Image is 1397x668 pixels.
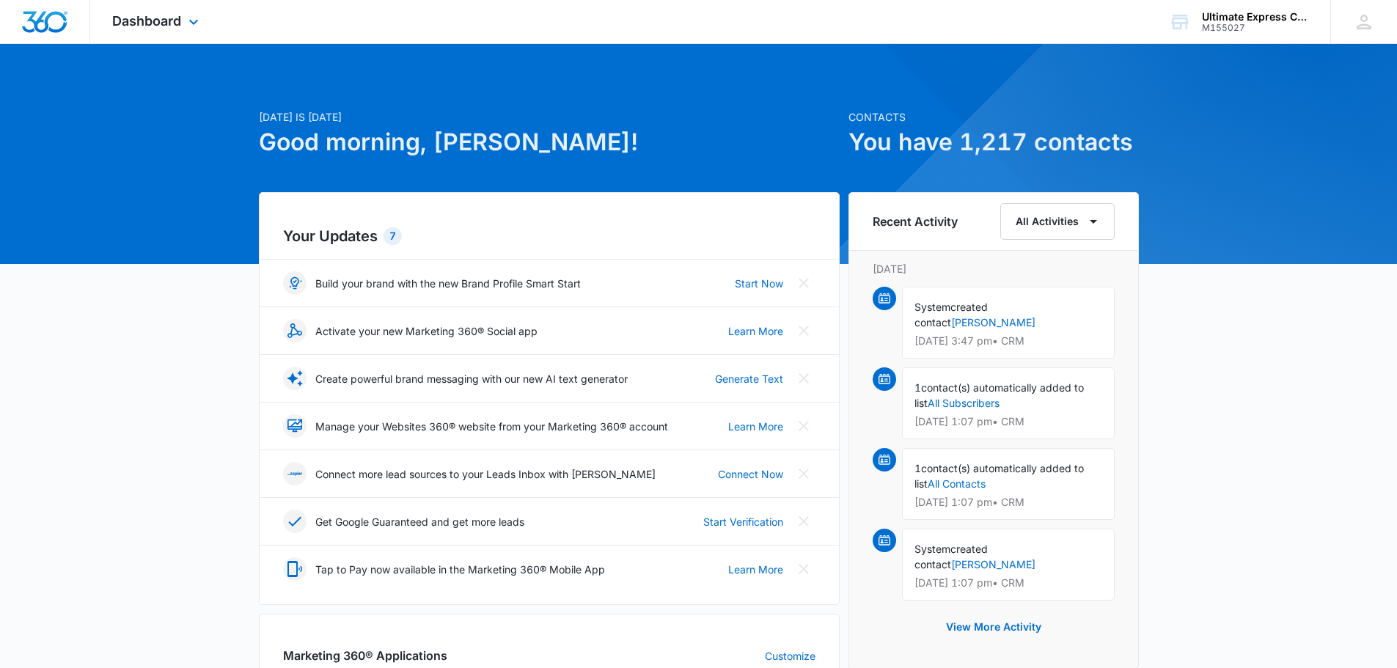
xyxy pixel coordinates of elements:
p: [DATE] 3:47 pm • CRM [914,336,1102,346]
h2: Marketing 360® Applications [283,647,447,664]
h2: Your Updates [283,225,815,247]
p: [DATE] is [DATE] [259,109,840,125]
p: Build your brand with the new Brand Profile Smart Start [315,276,581,291]
span: created contact [914,301,988,329]
a: Connect Now [718,466,783,482]
span: 1 [914,462,921,474]
p: Get Google Guaranteed and get more leads [315,514,524,529]
div: account id [1202,23,1309,33]
a: [PERSON_NAME] [951,558,1035,570]
div: account name [1202,11,1309,23]
span: System [914,543,950,555]
button: Close [792,367,815,390]
span: Dashboard [112,13,181,29]
button: Close [792,462,815,485]
p: Create powerful brand messaging with our new AI text generator [315,371,628,386]
h1: You have 1,217 contacts [848,125,1139,160]
button: View More Activity [931,609,1056,645]
button: Close [792,271,815,295]
button: Close [792,414,815,438]
a: Learn More [728,419,783,434]
a: Learn More [728,562,783,577]
p: Manage your Websites 360® website from your Marketing 360® account [315,419,668,434]
p: Activate your new Marketing 360® Social app [315,323,538,339]
a: Start Verification [703,514,783,529]
a: All Subscribers [928,397,1000,409]
span: contact(s) automatically added to list [914,381,1084,409]
p: [DATE] 1:07 pm • CRM [914,578,1102,588]
button: Close [792,319,815,342]
h6: Recent Activity [873,213,958,230]
a: Generate Text [715,371,783,386]
p: [DATE] 1:07 pm • CRM [914,416,1102,427]
span: System [914,301,950,313]
span: contact(s) automatically added to list [914,462,1084,490]
h1: Good morning, [PERSON_NAME]! [259,125,840,160]
a: Customize [765,648,815,664]
button: Close [792,510,815,533]
a: [PERSON_NAME] [951,316,1035,329]
button: Close [792,557,815,581]
div: 7 [384,227,402,245]
a: Start Now [735,276,783,291]
a: Learn More [728,323,783,339]
a: All Contacts [928,477,986,490]
span: 1 [914,381,921,394]
p: [DATE] 1:07 pm • CRM [914,497,1102,507]
p: Contacts [848,109,1139,125]
button: All Activities [1000,203,1115,240]
p: [DATE] [873,261,1115,276]
p: Connect more lead sources to your Leads Inbox with [PERSON_NAME] [315,466,656,482]
span: created contact [914,543,988,570]
p: Tap to Pay now available in the Marketing 360® Mobile App [315,562,605,577]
